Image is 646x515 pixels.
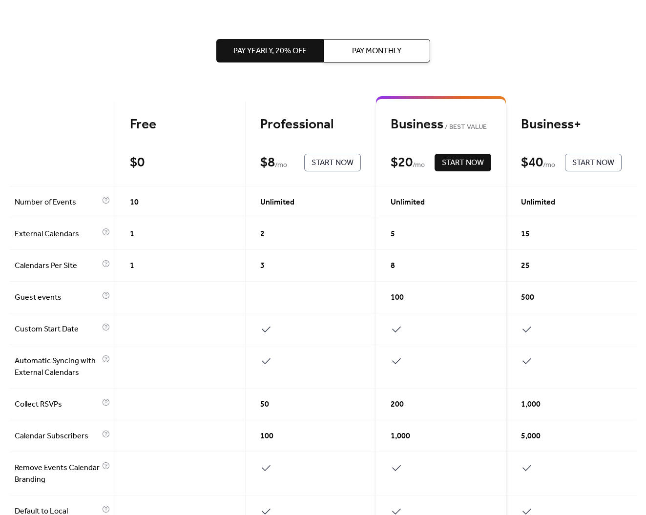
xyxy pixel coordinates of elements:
[312,157,354,169] span: Start Now
[521,260,530,272] span: 25
[130,228,134,240] span: 1
[233,45,306,57] span: Pay Yearly, 20% off
[260,154,275,171] div: $ 8
[521,431,541,442] span: 5,000
[391,399,404,411] span: 200
[391,260,395,272] span: 8
[130,116,230,133] div: Free
[216,39,323,62] button: Pay Yearly, 20% off
[521,399,541,411] span: 1,000
[443,122,487,133] span: BEST VALUE
[323,39,430,62] button: Pay Monthly
[391,292,404,304] span: 100
[15,324,100,335] span: Custom Start Date
[15,399,100,411] span: Collect RSVPs
[521,292,534,304] span: 500
[15,462,100,486] span: Remove Events Calendar Branding
[260,431,273,442] span: 100
[260,228,265,240] span: 2
[260,116,361,133] div: Professional
[15,228,100,240] span: External Calendars
[391,116,491,133] div: Business
[543,160,555,171] span: / mo
[130,197,139,208] span: 10
[391,154,413,171] div: $ 20
[352,45,401,57] span: Pay Monthly
[15,355,100,379] span: Automatic Syncing with External Calendars
[435,154,491,171] button: Start Now
[130,154,145,171] div: $ 0
[260,260,265,272] span: 3
[275,160,287,171] span: / mo
[572,157,614,169] span: Start Now
[521,197,555,208] span: Unlimited
[391,431,410,442] span: 1,000
[260,197,294,208] span: Unlimited
[260,399,269,411] span: 50
[565,154,622,171] button: Start Now
[15,431,100,442] span: Calendar Subscribers
[442,157,484,169] span: Start Now
[521,228,530,240] span: 15
[521,154,543,171] div: $ 40
[15,292,100,304] span: Guest events
[15,197,100,208] span: Number of Events
[391,197,425,208] span: Unlimited
[391,228,395,240] span: 5
[130,260,134,272] span: 1
[304,154,361,171] button: Start Now
[521,116,622,133] div: Business+
[15,260,100,272] span: Calendars Per Site
[413,160,425,171] span: / mo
